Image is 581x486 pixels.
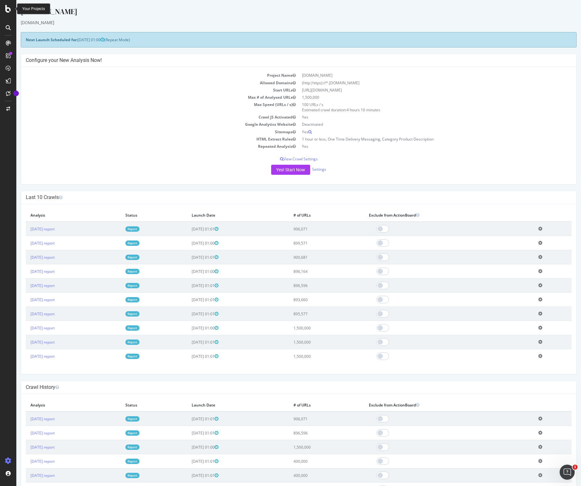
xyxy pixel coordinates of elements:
[109,445,123,450] a: Report
[14,240,38,246] a: [DATE] report
[104,209,171,222] th: Status
[9,135,282,143] td: HTML Extract Rules
[272,426,348,440] td: 896,596
[14,354,38,359] a: [DATE] report
[14,459,38,464] a: [DATE] report
[348,209,517,222] th: Exclude from ActionBoard
[282,101,556,113] td: 100 URLs / s Estimated crawl duration:
[14,226,38,232] a: [DATE] report
[109,459,123,464] a: Report
[9,86,282,94] td: Start URLs
[282,128,556,135] td: Yes
[109,416,123,422] a: Report
[175,445,202,450] span: [DATE] 01:00
[104,399,171,411] th: Status
[61,37,88,42] span: [DATE] 01:00
[109,311,123,317] a: Report
[175,340,202,345] span: [DATE] 01:01
[272,454,348,468] td: 400,000
[109,255,123,260] a: Report
[109,325,123,331] a: Report
[175,283,202,288] span: [DATE] 01:01
[272,279,348,293] td: 896,596
[22,6,45,12] div: Your Projects
[13,91,19,96] div: Tooltip anchor
[330,107,364,113] span: 4 hours 10 minutes
[171,399,272,411] th: Launch Date
[14,297,38,302] a: [DATE] report
[272,236,348,250] td: 899,571
[282,113,556,121] td: Yes
[109,473,123,478] a: Report
[9,156,555,162] p: View Crawl Settings
[282,135,556,143] td: 1 hour or less, One Time Delivery Messaging, Category Product Description
[272,440,348,454] td: 1,500,000
[109,354,123,359] a: Report
[171,209,272,222] th: Launch Date
[14,311,38,317] a: [DATE] report
[272,399,348,411] th: # of URLs
[109,340,123,345] a: Report
[272,250,348,264] td: 900,681
[175,255,202,260] span: [DATE] 01:01
[175,473,202,478] span: [DATE] 01:01
[109,226,123,232] a: Report
[9,79,282,86] td: Allowed Domains
[282,94,556,101] td: 1,500,000
[175,226,202,232] span: [DATE] 01:01
[175,269,202,274] span: [DATE] 01:00
[282,79,556,86] td: (http|https)://*.[DOMAIN_NAME]
[9,209,104,222] th: Analysis
[14,445,38,450] a: [DATE] report
[9,101,282,113] td: Max Speed (URLs / s)
[9,37,61,42] strong: Next Launch Scheduled for:
[175,459,202,464] span: [DATE] 01:01
[14,416,38,422] a: [DATE] report
[4,32,560,47] div: (Repeat Mode)
[9,128,282,135] td: Sitemaps
[14,325,38,331] a: [DATE] report
[14,340,38,345] a: [DATE] report
[272,335,348,349] td: 1,500,000
[14,430,38,436] a: [DATE] report
[255,165,294,175] button: Yes! Start Now
[272,411,348,426] td: 906,071
[282,72,556,79] td: [DOMAIN_NAME]
[14,269,38,274] a: [DATE] report
[282,121,556,128] td: Deactivated
[175,416,202,422] span: [DATE] 01:01
[272,264,348,279] td: 896,164
[9,94,282,101] td: Max # of Analysed URLs
[272,349,348,363] td: 1,500,000
[9,57,555,64] h4: Configure your New Analysis Now!
[573,465,578,470] span: 1
[175,354,202,359] span: [DATE] 01:01
[9,194,555,201] h4: Last 10 Crawls
[9,121,282,128] td: Google Analytics Website
[9,384,555,390] h4: Crawl History
[175,240,202,246] span: [DATE] 01:00
[9,399,104,411] th: Analysis
[9,72,282,79] td: Project Name
[4,19,560,26] div: [DOMAIN_NAME]
[4,6,560,19] div: [DOMAIN_NAME]
[14,283,38,288] a: [DATE] report
[272,321,348,335] td: 1,500,000
[560,465,575,480] iframe: Intercom live chat
[109,430,123,436] a: Report
[109,240,123,246] a: Report
[175,325,202,331] span: [DATE] 01:00
[109,283,123,288] a: Report
[272,222,348,236] td: 906,071
[14,473,38,478] a: [DATE] report
[9,113,282,121] td: Crawl JS Activated
[272,468,348,483] td: 400,000
[9,143,282,150] td: Repeated Analysis
[175,311,202,317] span: [DATE] 01:01
[272,293,348,307] td: 893,660
[348,399,517,411] th: Exclude from ActionBoard
[175,430,202,436] span: [DATE] 01:01
[14,255,38,260] a: [DATE] report
[109,269,123,274] a: Report
[175,297,202,302] span: [DATE] 01:01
